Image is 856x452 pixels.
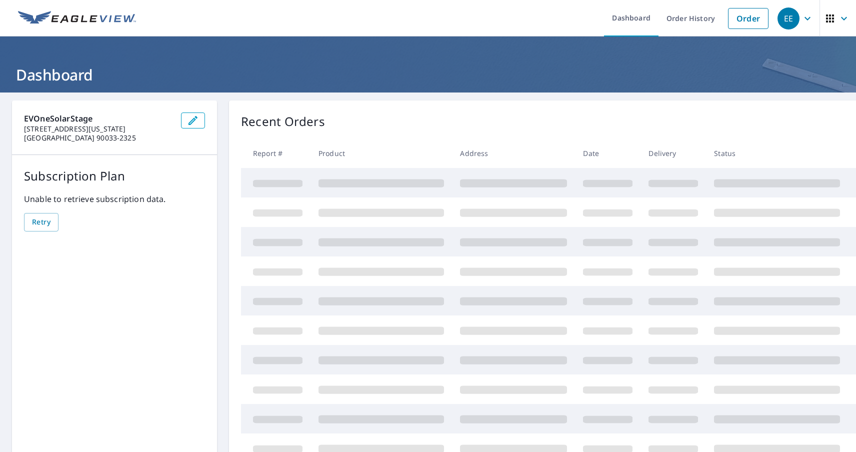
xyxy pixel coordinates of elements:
[32,216,50,228] span: Retry
[24,124,173,133] p: [STREET_ADDRESS][US_STATE]
[241,112,325,130] p: Recent Orders
[640,138,706,168] th: Delivery
[24,133,173,142] p: [GEOGRAPHIC_DATA] 90033-2325
[24,167,205,185] p: Subscription Plan
[728,8,768,29] a: Order
[12,64,844,85] h1: Dashboard
[706,138,848,168] th: Status
[18,11,136,26] img: EV Logo
[777,7,799,29] div: EE
[24,112,173,124] p: EVOneSolarStage
[310,138,452,168] th: Product
[24,193,205,205] p: Unable to retrieve subscription data.
[24,213,58,231] button: Retry
[575,138,640,168] th: Date
[452,138,575,168] th: Address
[241,138,310,168] th: Report #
